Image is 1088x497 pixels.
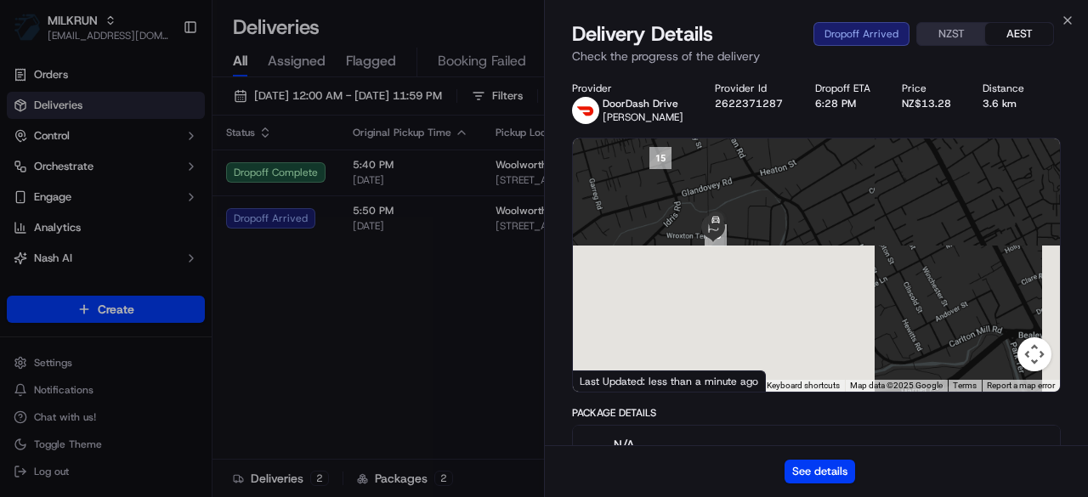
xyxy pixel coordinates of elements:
[614,436,670,453] span: N/A
[767,380,840,392] button: Keyboard shortcuts
[572,82,688,95] div: Provider
[987,381,1055,390] a: Report a map error
[902,97,955,110] div: NZ$13.28
[577,370,633,392] a: Open this area in Google Maps (opens a new window)
[983,82,1028,95] div: Distance
[715,82,787,95] div: Provider Id
[850,381,943,390] span: Map data ©2025 Google
[649,147,671,169] div: 15
[917,23,985,45] button: NZST
[815,82,875,95] div: Dropoff ETA
[572,20,713,48] span: Delivery Details
[985,23,1053,45] button: AEST
[577,370,633,392] img: Google
[603,110,683,124] span: [PERSON_NAME]
[573,370,766,392] div: Last Updated: less than a minute ago
[603,97,683,110] p: DoorDash Drive
[572,97,599,124] img: doordash_logo_v2.png
[815,97,875,110] div: 6:28 PM
[572,406,1061,420] div: Package Details
[953,381,977,390] a: Terms (opens in new tab)
[572,48,1061,65] p: Check the progress of the delivery
[715,97,783,110] button: 2622371287
[573,426,1060,480] button: N/A
[785,460,855,483] button: See details
[983,97,1028,110] div: 3.6 km
[1017,337,1051,371] button: Map camera controls
[902,82,955,95] div: Price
